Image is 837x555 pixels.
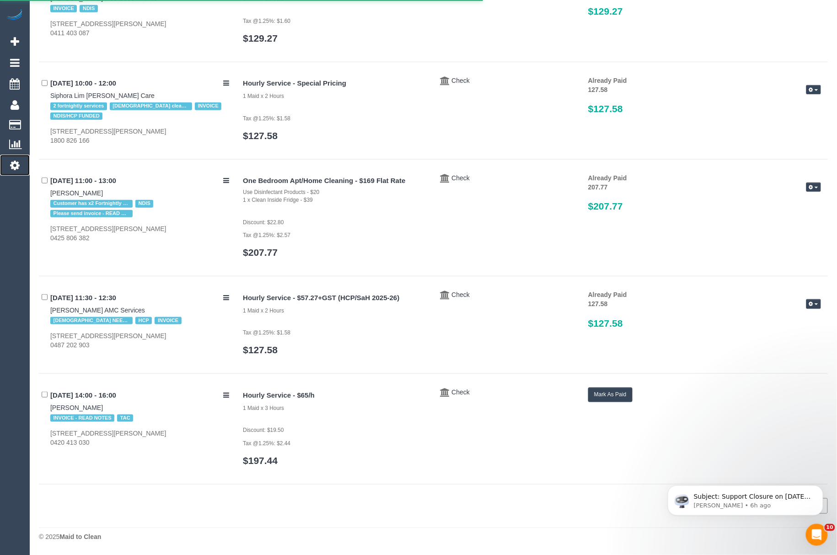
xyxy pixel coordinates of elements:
[451,174,470,182] a: Check
[50,315,229,327] div: Tags
[50,392,229,399] h4: [DATE] 14:00 - 16:00
[50,404,103,411] a: [PERSON_NAME]
[588,291,627,298] strong: Already Paid
[50,200,133,207] span: Customer has x2 Fortnightly services
[135,317,152,324] span: HCP
[50,198,229,220] div: Tags
[588,103,821,114] h3: $127.58
[806,524,828,546] iframe: Intercom live chat
[243,93,284,99] small: 1 Maid x 2 Hours
[50,113,102,120] span: NDIS/HCP FUNDED
[50,331,229,350] div: [STREET_ADDRESS][PERSON_NAME] 0487 202 903
[50,189,103,197] a: [PERSON_NAME]
[50,92,155,99] a: Siphora Lim [PERSON_NAME] Care
[50,415,114,422] span: INVOICE - READ NOTES
[50,19,229,38] div: [STREET_ADDRESS][PERSON_NAME] 0411 403 087
[825,524,835,531] span: 10
[243,427,284,433] small: Discount: $19.50
[50,412,229,424] div: Tags
[135,200,153,207] span: NDIS
[654,466,837,530] iframe: Intercom notifications message
[50,210,133,217] span: Please send invoice - READ NOTES
[588,300,608,307] strong: 127.58
[50,100,229,122] div: Tags
[588,388,633,402] button: Mark As Paid
[110,102,192,110] span: [DEMOGRAPHIC_DATA] cleaner preferred
[243,294,426,302] h4: Hourly Service - $57.27+GST (HCP/SaH 2025-26)
[50,294,229,302] h4: [DATE] 11:30 - 12:30
[243,189,426,196] div: Use Disinfectant Products - $20
[80,5,97,12] span: NDIS
[50,3,229,15] div: Tags
[243,455,278,466] a: $197.44
[243,33,278,43] a: $129.27
[588,174,627,182] strong: Already Paid
[243,232,290,238] small: Tax @1.25%: $2.57
[59,533,101,541] strong: Maid to Clean
[243,345,278,355] a: $127.58
[588,86,608,93] strong: 127.58
[117,415,133,422] span: TAC
[243,177,426,185] h4: One Bedroom Apt/Home Cleaning - $169 Flat Rate
[588,318,821,329] h3: $127.58
[243,196,426,204] div: 1 x Clean Inside Fridge - $39
[243,115,290,122] small: Tax @1.25%: $1.58
[451,291,470,298] a: Check
[243,440,290,447] small: Tax @1.25%: $2.44
[588,201,821,211] h3: $207.77
[50,80,229,87] h4: [DATE] 10:00 - 12:00
[50,307,145,314] a: [PERSON_NAME] AMC Services
[50,429,229,447] div: [STREET_ADDRESS][PERSON_NAME] 0420 413 030
[50,224,229,242] div: [STREET_ADDRESS][PERSON_NAME] 0425 806 382
[50,127,229,145] div: [STREET_ADDRESS][PERSON_NAME] 1800 826 166
[243,219,284,226] small: Discount: $22.80
[5,9,24,22] img: Automaid Logo
[243,130,278,141] a: $127.58
[50,5,77,12] span: INVOICE
[451,77,470,84] a: Check
[243,329,290,336] small: Tax @1.25%: $1.58
[243,392,426,399] h4: Hourly Service - $65/h
[243,18,290,24] small: Tax @1.25%: $1.60
[451,388,470,396] a: Check
[243,405,284,411] small: 1 Maid x 3 Hours
[588,183,608,191] strong: 207.77
[243,247,278,258] a: $207.77
[50,177,229,185] h4: [DATE] 11:00 - 13:00
[195,102,221,110] span: INVOICE
[243,80,426,87] h4: Hourly Service - Special Pricing
[50,102,107,110] span: 2 fortnightly services
[50,317,133,324] span: [DEMOGRAPHIC_DATA] NEEDED
[243,307,284,314] small: 1 Maid x 2 Hours
[39,533,828,542] div: © 2025
[588,77,627,84] strong: Already Paid
[155,317,181,324] span: INVOICE
[588,6,821,16] h3: $129.27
